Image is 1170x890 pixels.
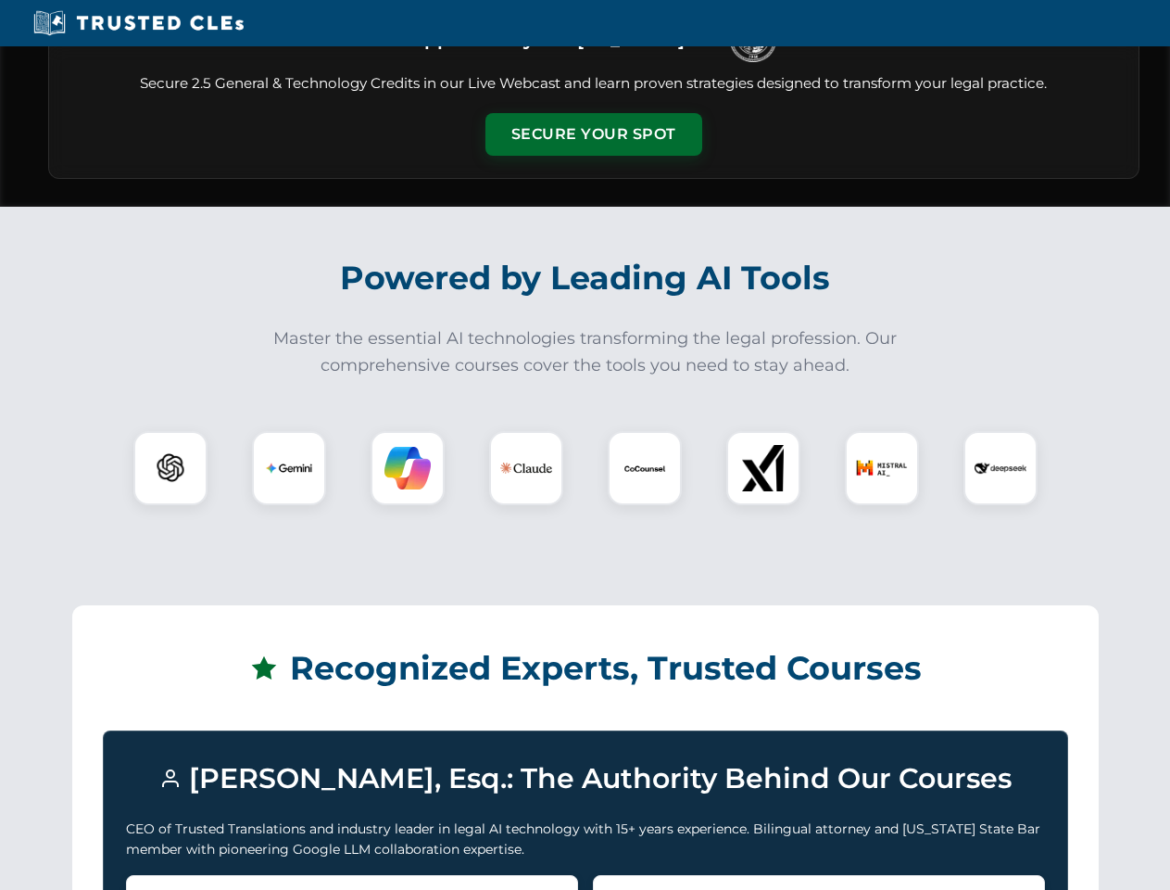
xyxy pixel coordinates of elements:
[845,431,919,505] div: Mistral AI
[144,441,197,495] img: ChatGPT Logo
[856,442,908,494] img: Mistral AI Logo
[126,754,1045,804] h3: [PERSON_NAME], Esq.: The Authority Behind Our Courses
[489,431,563,505] div: Claude
[28,9,249,37] img: Trusted CLEs
[384,445,431,491] img: Copilot Logo
[126,819,1045,860] p: CEO of Trusted Translations and industry leader in legal AI technology with 15+ years experience....
[252,431,326,505] div: Gemini
[622,445,668,491] img: CoCounsel Logo
[963,431,1038,505] div: DeepSeek
[975,442,1026,494] img: DeepSeek Logo
[608,431,682,505] div: CoCounsel
[72,246,1099,311] h2: Powered by Leading AI Tools
[261,325,910,379] p: Master the essential AI technologies transforming the legal profession. Our comprehensive courses...
[500,442,552,494] img: Claude Logo
[103,636,1068,701] h2: Recognized Experts, Trusted Courses
[266,445,312,491] img: Gemini Logo
[485,113,702,156] button: Secure Your Spot
[71,73,1116,95] p: Secure 2.5 General & Technology Credits in our Live Webcast and learn proven strategies designed ...
[740,445,786,491] img: xAI Logo
[371,431,445,505] div: Copilot
[133,431,208,505] div: ChatGPT
[726,431,800,505] div: xAI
